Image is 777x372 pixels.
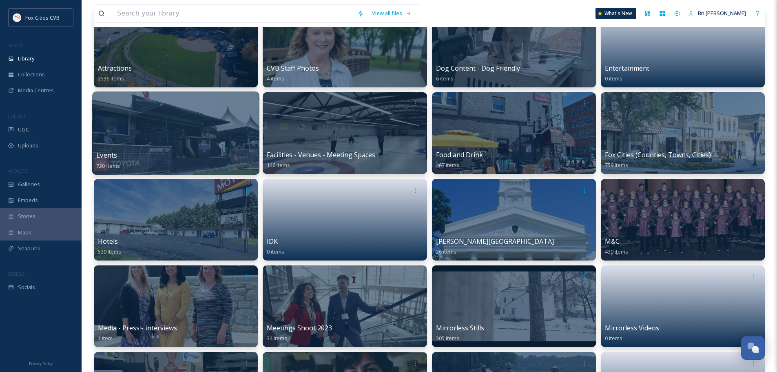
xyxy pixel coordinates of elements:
[267,151,375,169] a: Facilities - Venues - Meeting Spaces146 items
[18,283,35,291] span: Socials
[605,65,649,82] a: Entertainment0 items
[8,42,22,48] span: MEDIA
[18,245,40,252] span: SnapLink
[267,65,319,82] a: CVB Staff Photos4 items
[98,237,118,246] span: Hotels
[684,5,750,21] a: Bri [PERSON_NAME]
[267,323,332,332] span: Meetings Shoot 2023
[8,168,27,174] span: WIDGETS
[18,126,29,134] span: UGC
[436,237,554,246] span: [PERSON_NAME][GEOGRAPHIC_DATA]
[605,161,628,169] span: 759 items
[605,248,628,255] span: 430 items
[18,142,38,149] span: Uploads
[98,64,132,73] span: Attractions
[113,4,353,22] input: Search your library
[267,334,287,342] span: 34 items
[605,237,620,246] span: M&C
[436,323,484,332] span: Mirrorless Stills
[96,151,120,169] a: Events720 items
[436,334,459,342] span: 305 items
[8,271,24,277] span: SOCIALS
[605,75,622,82] span: 0 items
[267,248,284,255] span: 0 items
[13,13,21,22] img: images.png
[18,229,31,236] span: Maps
[18,87,54,94] span: Media Centres
[436,324,484,342] a: Mirrorless Stills305 items
[18,180,40,188] span: Galleries
[267,324,332,342] a: Meetings Shoot 202334 items
[436,64,520,73] span: Dog Content - Dog Friendly
[25,14,60,21] span: Fox Cities CVB
[18,55,34,62] span: Library
[595,8,636,19] a: What's New
[741,336,765,360] button: Open Chat
[98,238,121,255] a: Hotels530 items
[436,65,520,82] a: Dog Content - Dog Friendly6 items
[605,64,649,73] span: Entertainment
[605,151,711,169] a: Fox Cities (Counties, Towns, Cities)759 items
[98,324,177,342] a: Media - Press - Interviews1 item
[267,75,284,82] span: 4 items
[267,161,290,169] span: 146 items
[29,361,53,366] span: Privacy Policy
[18,196,38,204] span: Embeds
[267,150,375,159] span: Facilities - Venues - Meeting Spaces
[698,9,746,17] span: Bri [PERSON_NAME]
[98,65,132,82] a: Attractions2536 items
[436,161,459,169] span: 467 items
[96,162,120,169] span: 720 items
[436,150,483,159] span: Food and Drink
[267,237,278,246] span: IDK
[368,5,416,21] a: View all files
[436,248,456,255] span: 26 items
[267,238,284,255] a: IDK0 items
[18,212,35,220] span: Stories
[605,324,659,342] a: Mirrorless Videos0 items
[8,113,26,119] span: COLLECT
[605,150,711,159] span: Fox Cities (Counties, Towns, Cities)
[267,64,319,73] span: CVB Staff Photos
[605,334,622,342] span: 0 items
[98,334,113,342] span: 1 item
[18,71,45,78] span: Collections
[436,151,483,169] a: Food and Drink467 items
[29,358,53,368] a: Privacy Policy
[436,238,554,255] a: [PERSON_NAME][GEOGRAPHIC_DATA]26 items
[605,323,659,332] span: Mirrorless Videos
[605,238,628,255] a: M&C430 items
[98,75,124,82] span: 2536 items
[98,323,177,332] span: Media - Press - Interviews
[96,151,117,160] span: Events
[98,248,121,255] span: 530 items
[436,75,454,82] span: 6 items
